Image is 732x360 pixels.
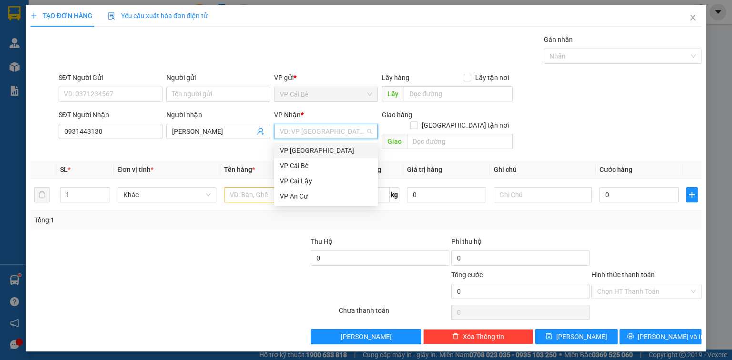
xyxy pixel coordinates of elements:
[620,329,702,344] button: printer[PERSON_NAME] và In
[274,72,378,83] div: VP gửi
[638,331,704,342] span: [PERSON_NAME] và In
[30,12,92,20] span: TẠO ĐƠN HÀNG
[382,111,412,119] span: Giao hàng
[687,191,697,199] span: plus
[274,158,378,173] div: VP Cái Bè
[680,5,706,31] button: Close
[257,128,264,135] span: user-add
[463,331,504,342] span: Xóa Thông tin
[404,86,513,101] input: Dọc đường
[280,176,372,186] div: VP Cai Lậy
[280,145,372,156] div: VP [GEOGRAPHIC_DATA]
[407,187,486,202] input: 0
[591,271,655,279] label: Hình thức thanh toán
[123,188,210,202] span: Khác
[166,110,270,120] div: Người nhận
[338,305,450,322] div: Chưa thanh toán
[118,166,153,173] span: Đơn vị tính
[544,36,573,43] label: Gán nhãn
[311,329,421,344] button: [PERSON_NAME]
[224,166,255,173] span: Tên hàng
[407,166,442,173] span: Giá trị hàng
[59,72,163,83] div: SĐT Người Gửi
[60,166,68,173] span: SL
[274,143,378,158] div: VP Sài Gòn
[423,329,533,344] button: deleteXóa Thông tin
[407,134,513,149] input: Dọc đường
[471,72,513,83] span: Lấy tận nơi
[452,333,459,340] span: delete
[686,187,698,202] button: plus
[274,189,378,204] div: VP An Cư
[59,110,163,120] div: SĐT Người Nhận
[451,271,483,279] span: Tổng cước
[34,187,50,202] button: delete
[382,74,409,81] span: Lấy hàng
[556,331,607,342] span: [PERSON_NAME]
[418,120,513,130] span: [GEOGRAPHIC_DATA] tận nơi
[108,12,115,20] img: icon
[490,160,596,179] th: Ghi chú
[311,238,333,245] span: Thu Hộ
[274,173,378,189] div: VP Cai Lậy
[108,12,208,20] span: Yêu cầu xuất hóa đơn điện tử
[494,187,592,202] input: Ghi Chú
[166,72,270,83] div: Người gửi
[627,333,634,340] span: printer
[280,191,372,201] div: VP An Cư
[535,329,618,344] button: save[PERSON_NAME]
[280,87,372,101] span: VP Cái Bè
[280,160,372,171] div: VP Cái Bè
[274,111,301,119] span: VP Nhận
[390,187,399,202] span: kg
[224,187,322,202] input: VD: Bàn, Ghế
[382,86,404,101] span: Lấy
[34,215,283,225] div: Tổng: 1
[600,166,632,173] span: Cước hàng
[689,14,697,21] span: close
[30,12,37,19] span: plus
[382,134,407,149] span: Giao
[451,236,590,250] div: Phí thu hộ
[341,331,392,342] span: [PERSON_NAME]
[546,333,552,340] span: save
